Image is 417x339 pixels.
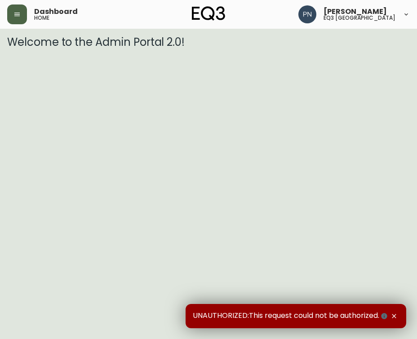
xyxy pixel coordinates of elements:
[193,311,389,321] span: UNAUTHORIZED:This request could not be authorized.
[324,15,395,21] h5: eq3 [GEOGRAPHIC_DATA]
[192,6,225,21] img: logo
[7,36,410,48] h3: Welcome to the Admin Portal 2.0!
[34,8,78,15] span: Dashboard
[324,8,387,15] span: [PERSON_NAME]
[298,5,316,23] img: 496f1288aca128e282dab2021d4f4334
[34,15,49,21] h5: home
